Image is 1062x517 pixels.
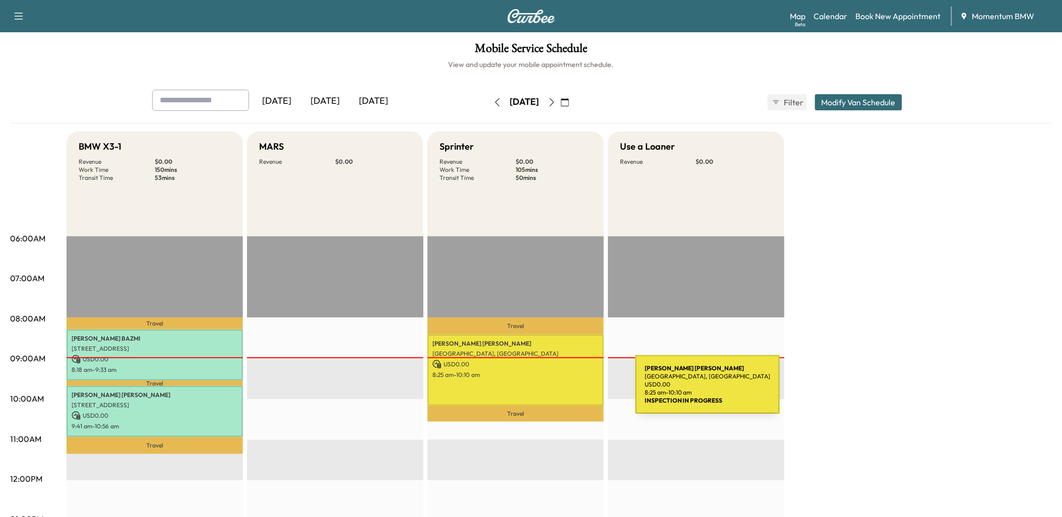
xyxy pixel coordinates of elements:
p: Transit Time [440,174,516,182]
p: 06:00AM [10,232,45,244]
p: 150 mins [155,166,231,174]
p: [PERSON_NAME] [PERSON_NAME] [432,340,599,348]
h5: BMW X3-1 [79,140,121,154]
a: Book New Appointment [856,10,941,22]
span: Momentum BMW [972,10,1035,22]
p: [PERSON_NAME] [PERSON_NAME] [72,391,238,399]
button: Modify Van Schedule [815,94,902,110]
p: $ 0.00 [516,158,592,166]
h1: Mobile Service Schedule [10,42,1052,59]
p: [PERSON_NAME] BAZMI [72,335,238,343]
p: Revenue [259,158,335,166]
p: Work Time [440,166,516,174]
p: 08:00AM [10,312,45,325]
h5: Sprinter [440,140,474,154]
p: Transit Time [79,174,155,182]
p: 10:00AM [10,393,44,405]
p: Travel [67,437,243,454]
p: 12:00PM [10,473,42,485]
div: [DATE] [510,96,539,108]
p: 8:25 am - 10:10 am [432,371,599,379]
p: Travel [427,406,604,422]
p: 11:00AM [10,433,41,445]
p: $ 0.00 [696,158,772,166]
p: $ 0.00 [155,158,231,166]
p: Work Time [79,166,155,174]
button: Filter [768,94,807,110]
div: Beta [795,21,806,28]
p: 9:41 am - 10:56 am [72,422,238,430]
p: 53 mins [155,174,231,182]
img: Curbee Logo [507,9,555,23]
p: USD 0.00 [72,411,238,420]
p: Travel [67,380,243,386]
p: 105 mins [516,166,592,174]
p: 09:00AM [10,352,45,364]
p: [STREET_ADDRESS] [72,401,238,409]
p: USD 0.00 [432,360,599,369]
p: Revenue [440,158,516,166]
h5: Use a Loaner [620,140,675,154]
span: Filter [784,96,802,108]
a: Calendar [814,10,848,22]
p: Travel [427,317,604,335]
p: Revenue [620,158,696,166]
a: MapBeta [790,10,806,22]
p: [STREET_ADDRESS] [72,345,238,353]
p: 8:18 am - 9:33 am [72,366,238,374]
div: [DATE] [253,90,301,113]
p: [GEOGRAPHIC_DATA], [GEOGRAPHIC_DATA] [432,350,599,358]
h5: MARS [259,140,284,154]
h6: View and update your mobile appointment schedule. [10,59,1052,70]
p: 07:00AM [10,272,44,284]
p: USD 0.00 [72,355,238,364]
p: 50 mins [516,174,592,182]
p: $ 0.00 [335,158,411,166]
div: [DATE] [301,90,350,113]
div: [DATE] [350,90,398,113]
p: Revenue [79,158,155,166]
p: Travel [67,317,243,330]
